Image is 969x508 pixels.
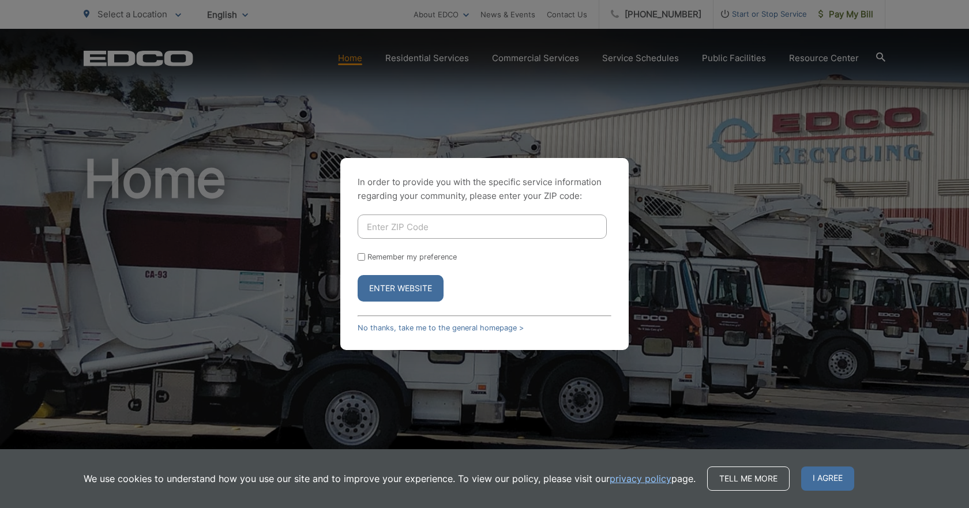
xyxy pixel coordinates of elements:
a: privacy policy [610,472,671,486]
button: Enter Website [358,275,444,302]
span: I agree [801,466,854,491]
p: In order to provide you with the specific service information regarding your community, please en... [358,175,611,203]
label: Remember my preference [367,253,457,261]
a: No thanks, take me to the general homepage > [358,323,524,332]
input: Enter ZIP Code [358,215,607,239]
p: We use cookies to understand how you use our site and to improve your experience. To view our pol... [84,472,696,486]
a: Tell me more [707,466,790,491]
